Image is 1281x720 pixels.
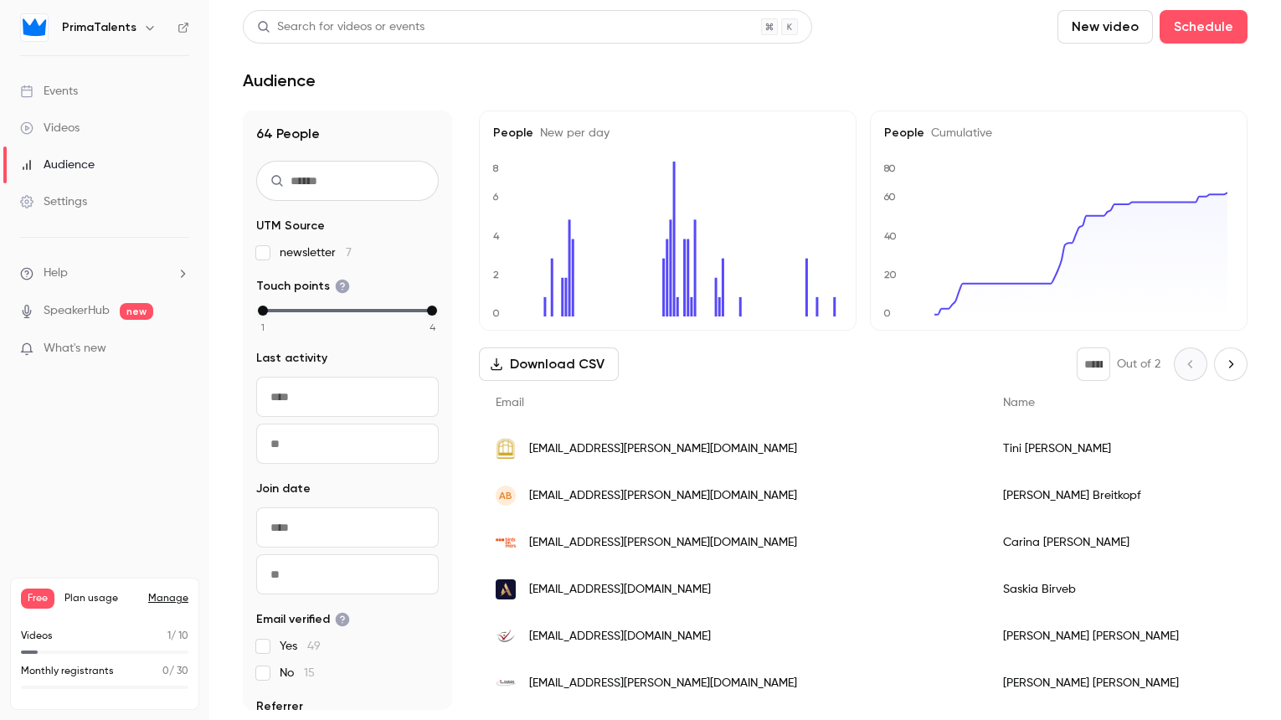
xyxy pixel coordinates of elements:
[427,306,437,316] div: max
[986,613,1232,660] div: [PERSON_NAME] [PERSON_NAME]
[148,592,188,605] a: Manage
[258,306,268,316] div: min
[496,397,524,409] span: Email
[167,631,171,641] span: 1
[44,340,106,357] span: What's new
[1117,356,1160,373] p: Out of 2
[307,640,321,652] span: 49
[256,611,350,628] span: Email verified
[493,269,499,280] text: 2
[64,592,138,605] span: Plan usage
[120,303,153,320] span: new
[1003,397,1035,409] span: Name
[884,230,897,242] text: 40
[496,532,516,553] img: birdsonmars.com
[20,83,78,100] div: Events
[167,629,188,644] p: / 10
[529,440,797,458] span: [EMAIL_ADDRESS][PERSON_NAME][DOMAIN_NAME]
[986,519,1232,566] div: Carina [PERSON_NAME]
[280,244,352,261] span: newsletter
[21,14,48,41] img: PrimaTalents
[1214,347,1248,381] button: Next page
[44,302,110,320] a: SpeakerHub
[884,125,1233,141] h5: People
[20,265,189,282] li: help-dropdown-opener
[986,660,1232,707] div: [PERSON_NAME] [PERSON_NAME]
[304,667,315,679] span: 15
[986,472,1232,519] div: [PERSON_NAME] Breitkopf
[883,307,891,319] text: 0
[62,19,136,36] h6: PrimaTalents
[496,626,516,646] img: centrovital-berlin.de
[496,579,516,599] img: accor.com
[492,191,499,203] text: 6
[496,673,516,693] img: fliegel-textilservice.de
[20,193,87,210] div: Settings
[256,698,303,715] span: Referrer
[924,127,992,139] span: Cumulative
[243,70,316,90] h1: Audience
[883,191,896,203] text: 60
[20,120,80,136] div: Videos
[533,127,610,139] span: New per day
[986,425,1232,472] div: Tini [PERSON_NAME]
[529,675,797,692] span: [EMAIL_ADDRESS][PERSON_NAME][DOMAIN_NAME]
[1160,10,1248,44] button: Schedule
[257,18,424,36] div: Search for videos or events
[256,350,327,367] span: Last activity
[169,342,189,357] iframe: Noticeable Trigger
[529,487,797,505] span: [EMAIL_ADDRESS][PERSON_NAME][DOMAIN_NAME]
[884,269,897,280] text: 20
[280,638,321,655] span: Yes
[479,347,619,381] button: Download CSV
[499,488,512,503] span: AB
[529,628,711,645] span: [EMAIL_ADDRESS][DOMAIN_NAME]
[986,566,1232,613] div: Saskia Birveb
[20,157,95,173] div: Audience
[256,278,350,295] span: Touch points
[529,581,711,599] span: [EMAIL_ADDRESS][DOMAIN_NAME]
[430,320,435,335] span: 4
[493,230,500,242] text: 4
[1057,10,1153,44] button: New video
[529,534,797,552] span: [EMAIL_ADDRESS][PERSON_NAME][DOMAIN_NAME]
[256,218,325,234] span: UTM Source
[256,124,439,144] h1: 64 People
[492,307,500,319] text: 0
[346,247,352,259] span: 7
[883,162,896,174] text: 80
[261,320,265,335] span: 1
[492,162,499,174] text: 8
[21,589,54,609] span: Free
[496,439,516,459] img: hotel-oderberger.de
[44,265,68,282] span: Help
[256,481,311,497] span: Join date
[493,125,842,141] h5: People
[21,629,53,644] p: Videos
